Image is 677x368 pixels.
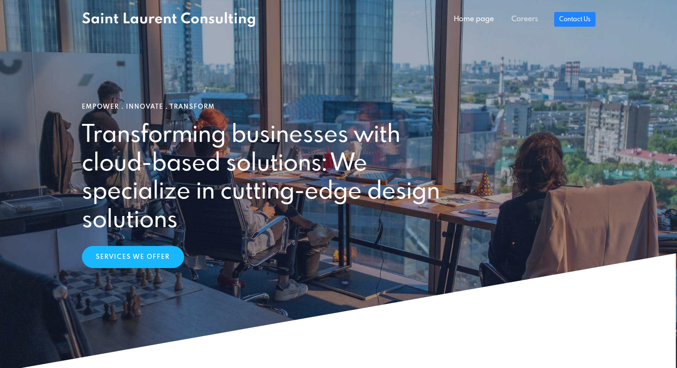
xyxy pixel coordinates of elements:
[82,103,596,111] h1: Empower . Innovate . Transform
[445,10,503,29] a: Home page
[82,122,467,235] h2: Transforming businesses with cloud-based solutions: We specialize in cutting-edge design solutions
[554,12,595,27] a: Contact Us
[82,246,184,268] a: Services We Offer
[503,10,547,29] a: Careers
